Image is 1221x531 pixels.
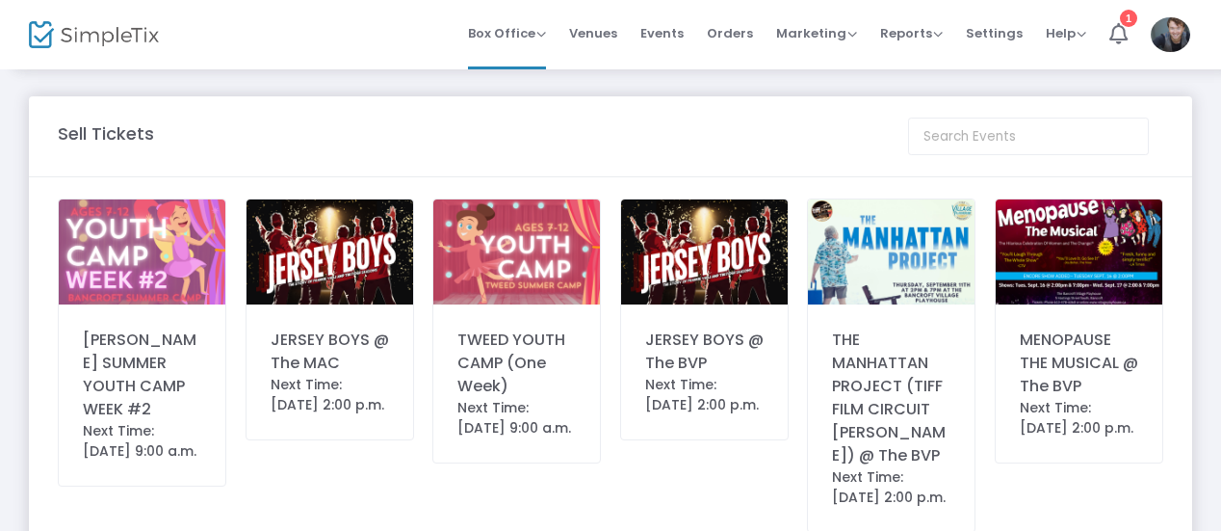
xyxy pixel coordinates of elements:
[966,9,1023,58] span: Settings
[645,329,764,375] div: JERSEY BOYS @ The BVP
[247,199,413,305] img: 6387205535205001482025SeasonGraphics-2.png
[880,24,943,42] span: Reports
[1046,24,1086,42] span: Help
[271,375,389,415] div: Next Time: [DATE] 2:00 p.m.
[457,329,576,398] div: TWEED YOUTH CAMP (One Week)
[468,24,546,42] span: Box Office
[83,329,201,421] div: [PERSON_NAME] SUMMER YOUTH CAMP WEEK #2
[707,9,753,58] span: Orders
[1120,10,1137,27] div: 1
[569,9,617,58] span: Venues
[645,375,764,415] div: Next Time: [DATE] 2:00 p.m.
[1020,398,1138,438] div: Next Time: [DATE] 2:00 p.m.
[808,199,974,305] img: 63890219559646215639.png
[58,120,154,146] m-panel-title: Sell Tickets
[832,329,950,467] div: THE MANHATTAN PROJECT (TIFF FILM CIRCUIT [PERSON_NAME]) @ The BVP
[832,467,950,508] div: Next Time: [DATE] 2:00 p.m.
[621,199,788,305] img: 6387205538855590882025SeasonGraphics-2.png
[776,24,857,42] span: Marketing
[1020,329,1138,398] div: MENOPAUSE THE MUSICAL @ The BVP
[271,329,389,375] div: JERSEY BOYS @ The MAC
[908,118,1149,155] input: Search Events
[457,398,576,438] div: Next Time: [DATE] 9:00 a.m.
[996,199,1162,305] img: 6388880834268232552025SeasonGraphics-2.png
[433,199,600,305] img: 63875005041076159614.png
[640,9,684,58] span: Events
[59,199,225,305] img: 63874996741085984952.png
[83,421,201,462] div: Next Time: [DATE] 9:00 a.m.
